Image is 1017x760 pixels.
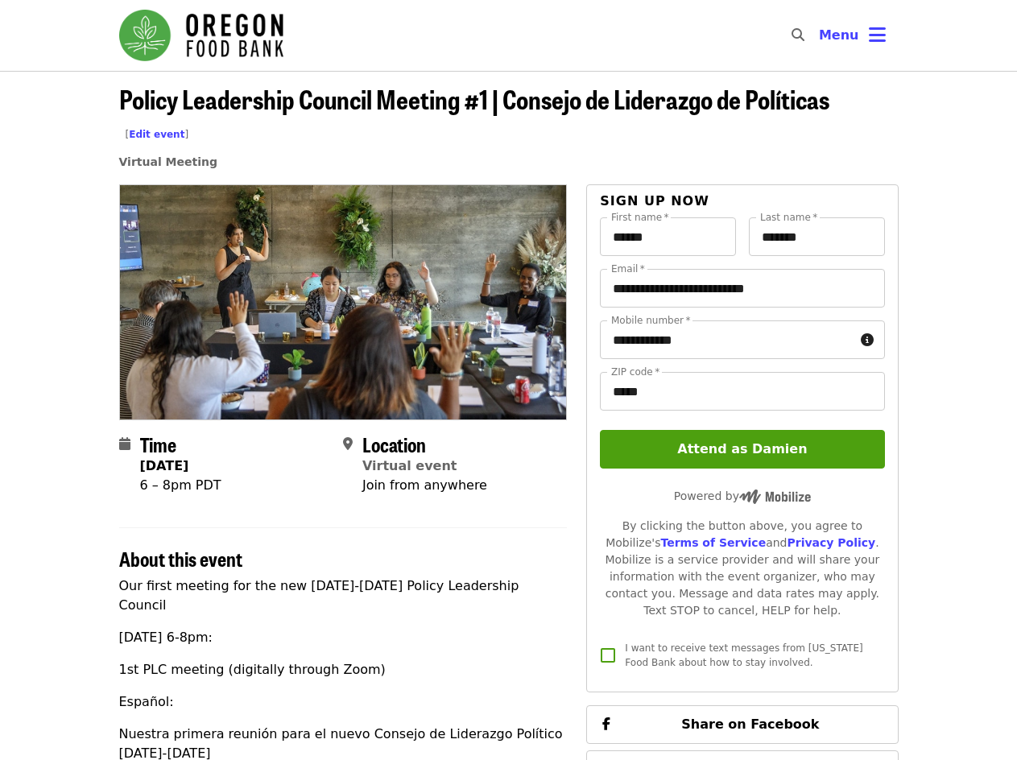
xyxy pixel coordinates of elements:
i: map-marker-alt icon [343,436,353,452]
label: Mobile number [611,316,690,325]
p: Our first meeting for the new [DATE]-[DATE] Policy Leadership Council [119,576,568,615]
a: Virtual Meeting [119,155,217,168]
span: Sign up now [600,193,709,209]
span: Location [362,430,426,458]
span: [ ] [126,129,189,140]
button: Share on Facebook [586,705,898,744]
label: ZIP code [611,367,659,377]
span: Join from anywhere [362,477,487,493]
i: calendar icon [119,436,130,452]
img: Oregon Food Bank - Home [119,10,283,61]
p: [DATE] 6-8pm: [119,628,568,647]
input: Mobile number [600,320,854,359]
span: About this event [119,544,242,572]
label: Email [611,264,645,274]
input: Email [600,269,884,308]
button: Attend as Damien [600,430,884,469]
span: Time [140,430,176,458]
a: Terms of Service [660,536,766,549]
strong: [DATE] [140,458,189,473]
img: Policy Leadership Council Meeting #1 | Consejo de Liderazgo de Políticas organized by Oregon Food... [120,185,567,419]
span: Policy Leadership Council Meeting #1 | Consejo de Liderazgo de Políticas [119,80,829,151]
input: Last name [749,217,885,256]
div: 6 – 8pm PDT [140,476,221,495]
p: Español: [119,692,568,712]
a: Virtual event [362,458,457,473]
input: ZIP code [600,372,884,411]
label: First name [611,213,669,222]
span: I want to receive text messages from [US_STATE] Food Bank about how to stay involved. [625,642,862,668]
p: 1st PLC meeting (digitally through Zoom) [119,660,568,679]
img: Powered by Mobilize [739,489,811,504]
i: circle-info icon [861,332,874,348]
div: By clicking the button above, you agree to Mobilize's and . Mobilize is a service provider and wi... [600,518,884,619]
a: Edit event [129,129,184,140]
span: Menu [819,27,859,43]
input: First name [600,217,736,256]
span: Share on Facebook [681,717,819,732]
i: search icon [792,27,804,43]
input: Search [814,16,827,55]
span: Powered by [674,489,811,502]
label: Last name [760,213,817,222]
a: Privacy Policy [787,536,875,549]
i: bars icon [869,23,886,47]
button: Toggle account menu [806,16,899,55]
